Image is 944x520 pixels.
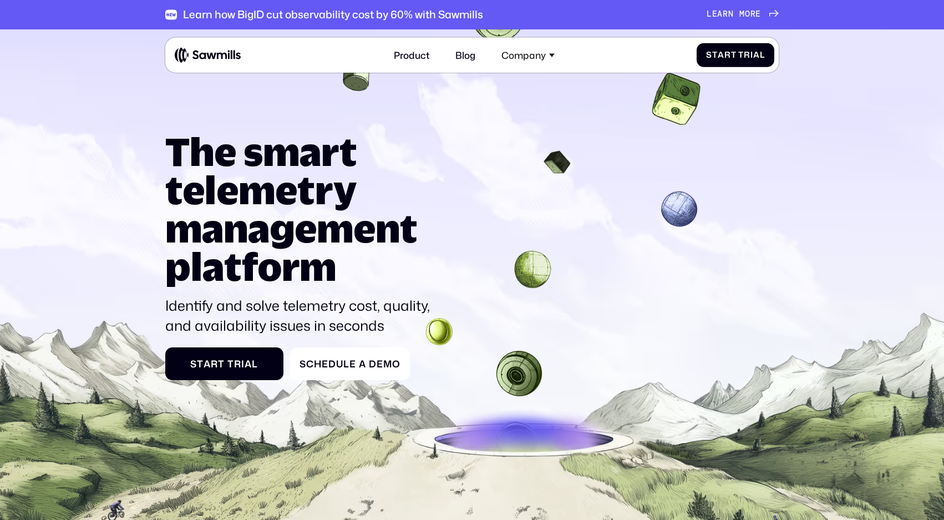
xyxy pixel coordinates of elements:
a: Learnmore [707,9,779,19]
span: m [739,9,745,19]
a: ScheduleaDemo [290,347,410,380]
span: e [377,358,383,369]
span: e [712,9,718,19]
span: l [343,358,349,369]
span: S [190,358,197,369]
h1: The smart telemetry management platform [165,132,439,285]
span: e [322,358,328,369]
a: StartTrial [165,347,283,380]
span: a [753,50,760,60]
span: S [706,50,712,60]
span: a [359,358,366,369]
span: L [707,9,712,19]
span: t [218,358,225,369]
span: l [760,50,765,60]
span: m [383,358,392,369]
span: t [731,50,737,60]
span: i [241,358,245,369]
span: e [755,9,761,19]
span: n [728,9,734,19]
span: o [745,9,750,19]
a: Blog [448,42,483,68]
span: r [723,9,728,19]
span: a [718,50,724,60]
span: r [750,9,756,19]
span: t [197,358,204,369]
span: a [245,358,252,369]
div: Company [501,49,546,60]
span: u [336,358,343,369]
span: a [717,9,723,19]
span: T [738,50,744,60]
div: Company [494,42,562,68]
span: t [712,50,718,60]
span: c [306,358,314,369]
p: Identify and solve telemetry cost, quality, and availability issues in seconds [165,296,439,335]
span: T [227,358,234,369]
span: r [724,50,731,60]
a: Product [387,42,437,68]
span: r [744,50,750,60]
span: l [252,358,258,369]
span: D [369,358,377,369]
span: e [349,358,356,369]
span: d [328,358,336,369]
div: Learn how BigID cut observability cost by 60% with Sawmills [183,8,483,21]
span: a [204,358,211,369]
span: r [234,358,241,369]
span: h [314,358,322,369]
a: StartTrial [697,43,774,67]
span: i [750,50,753,60]
span: S [300,358,306,369]
span: r [211,358,218,369]
span: o [392,358,400,369]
